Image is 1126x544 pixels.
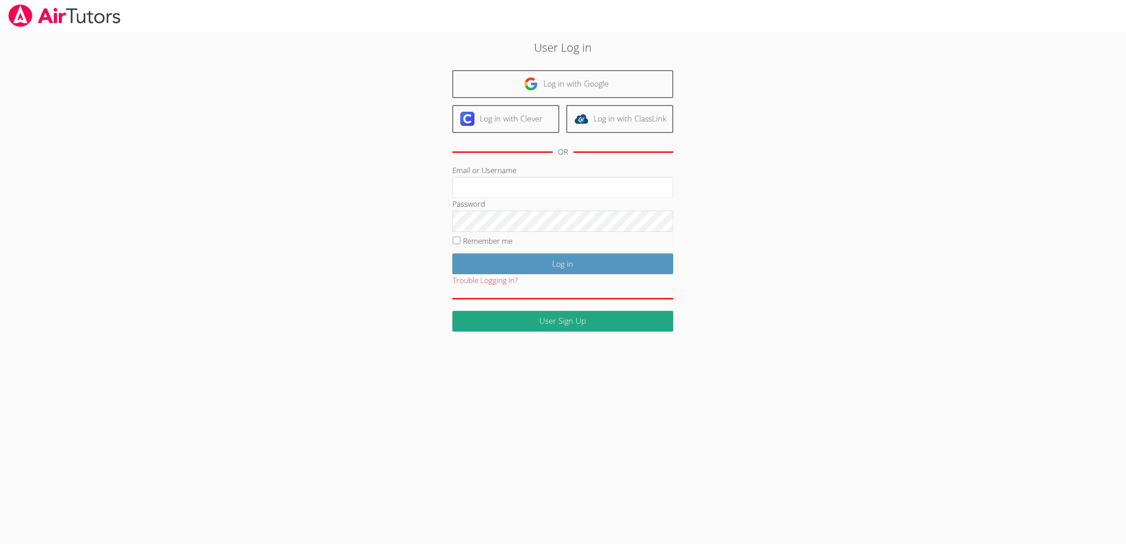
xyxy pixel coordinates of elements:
img: google-logo-50288ca7cdecda66e5e0955fdab243c47b7ad437acaf1139b6f446037453330a.svg [524,77,538,91]
div: OR [558,146,568,159]
input: Log in [452,253,673,274]
img: airtutors_banner-c4298cdbf04f3fff15de1276eac7730deb9818008684d7c2e4769d2f7ddbe033.png [8,4,121,27]
a: Log in with ClassLink [566,105,673,133]
a: Log in with Google [452,70,673,98]
a: Log in with Clever [452,105,559,133]
img: classlink-logo-d6bb404cc1216ec64c9a2012d9dc4662098be43eaf13dc465df04b49fa7ab582.svg [574,112,588,126]
label: Email or Username [452,165,516,175]
img: clever-logo-6eab21bc6e7a338710f1a6ff85c0baf02591cd810cc4098c63d3a4b26e2feb20.svg [460,112,474,126]
label: Remember me [463,236,512,246]
h2: User Log in [259,39,867,56]
label: Password [452,199,485,209]
button: Trouble Logging In? [452,274,518,287]
a: User Sign Up [452,311,673,332]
